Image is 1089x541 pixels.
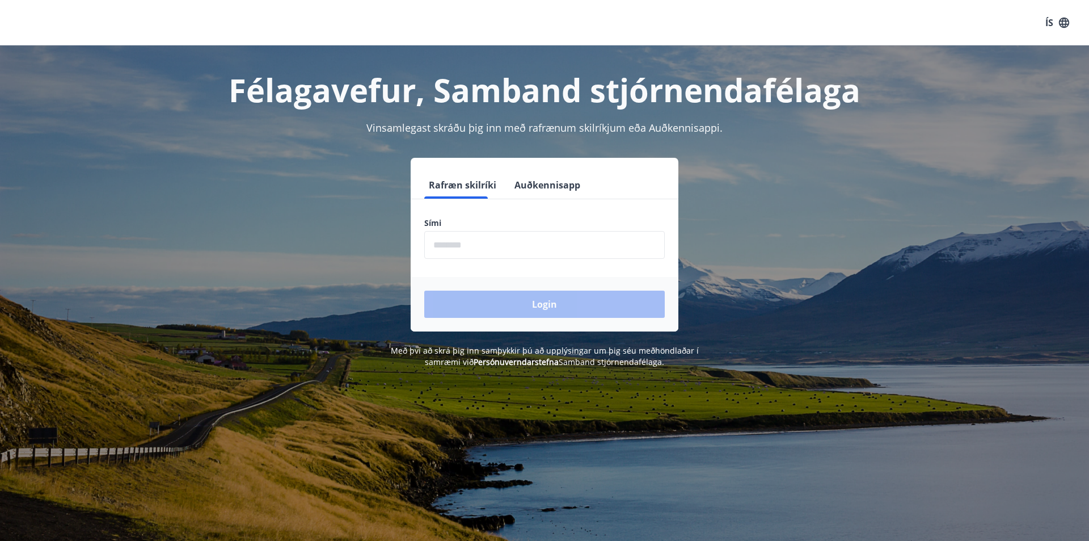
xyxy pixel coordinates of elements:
span: Vinsamlegast skráðu þig inn með rafrænum skilríkjum eða Auðkennisappi. [366,121,723,135]
a: Persónuverndarstefna [474,357,559,367]
span: Með því að skrá þig inn samþykkir þú að upplýsingar um þig séu meðhöndlaðar í samræmi við Samband... [391,345,699,367]
button: Auðkennisapp [510,171,585,199]
button: Rafræn skilríki [424,171,501,199]
h1: Félagavefur, Samband stjórnendafélaga [150,68,939,111]
label: Sími [424,217,665,229]
button: ÍS [1039,12,1075,33]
